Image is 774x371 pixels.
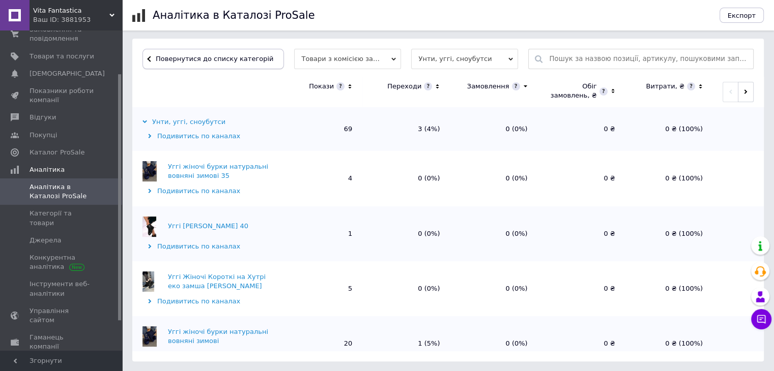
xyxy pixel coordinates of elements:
td: 0 (0%) [450,151,537,206]
span: Інструменти веб-аналітики [30,280,94,298]
td: 4 [275,151,362,206]
span: Управління сайтом [30,306,94,325]
td: 3 (4%) [362,107,450,151]
span: Конкурентна аналітика [30,253,94,271]
td: 0 (0%) [450,206,537,261]
span: Джерела [30,236,61,245]
div: Уггі жіночі бурки натуральні вовняні зимові 35 [168,162,272,180]
div: Покази [309,82,334,91]
div: Уггі [PERSON_NAME] 40 [168,222,248,231]
td: 0 ₴ [538,316,625,371]
td: 1 (5%) [362,316,450,371]
div: Унти, уггі, сноубутси [142,117,225,127]
input: Пошук за назвою позиції, артикулу, пошуковими запитами [549,49,748,69]
td: 0 (0%) [450,107,537,151]
img: Уггі жіночі бурки натуральні вовняні зимові [142,326,157,347]
img: Уггі Жіночі Чорні Зимові 40 [142,217,156,237]
span: Гаманець компанії [30,333,94,351]
div: Подивитись по каналах [142,242,272,251]
span: Експорт [728,12,756,19]
span: Унти, уггі, сноубутси [411,49,518,69]
div: Уггі жіночі бурки натуральні вовняні зимові [168,327,272,346]
img: Уггі Жіночі Короткі на Хутрі еко замша Чорні Зимові [142,271,154,292]
span: Показники роботи компанії [30,86,94,105]
td: 69 [275,107,362,151]
button: Експорт [720,8,764,23]
span: Аналітика [30,165,65,174]
img: Уггі жіночі бурки натуральні вовняні зимові 35 [142,161,157,181]
div: Витрати, ₴ [646,82,684,91]
div: Подивитись по каналах [142,187,272,196]
td: 0 (0%) [450,316,537,371]
span: [DEMOGRAPHIC_DATA] [30,69,105,78]
span: Каталог ProSale [30,148,84,157]
td: 0 ₴ [538,206,625,261]
div: Подивитись по каналах [142,297,272,306]
td: 0 ₴ (100%) [625,261,713,316]
h1: Аналітика в Каталозі ProSale [153,9,314,21]
td: 0 ₴ [538,151,625,206]
td: 0 ₴ [538,107,625,151]
div: Уггі Жіночі Короткі на Хутрі еко замша [PERSON_NAME] [168,272,272,291]
span: Повернутися до списку категорій [153,55,273,63]
td: 0 (0%) [362,206,450,261]
td: 0 ₴ [538,261,625,316]
span: Категорії та товари [30,209,94,227]
td: 0 (0%) [450,261,537,316]
td: 5 [275,261,362,316]
td: 0 ₴ (100%) [625,151,713,206]
td: 0 ₴ (100%) [625,206,713,261]
td: 20 [275,316,362,371]
td: 0 (0%) [362,151,450,206]
span: Аналітика в Каталозі ProSale [30,182,94,201]
div: Ваш ID: 3881953 [33,15,122,24]
div: Переходи [387,82,421,91]
td: 0 ₴ (100%) [625,316,713,371]
td: 0 (0%) [362,261,450,316]
span: Товари та послуги [30,52,94,61]
span: Товари з комісією за замовлення [294,49,401,69]
span: Vita Fantastica [33,6,109,15]
button: Повернутися до списку категорій [142,49,284,69]
span: Замовлення та повідомлення [30,25,94,43]
span: Відгуки [30,113,56,122]
td: 0 ₴ (100%) [625,107,713,151]
div: Замовлення [467,82,509,91]
button: Чат з покупцем [751,309,771,329]
div: Обіг замовлень, ₴ [548,82,597,100]
td: 1 [275,206,362,261]
div: Подивитись по каналах [142,132,272,141]
span: Покупці [30,131,57,140]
